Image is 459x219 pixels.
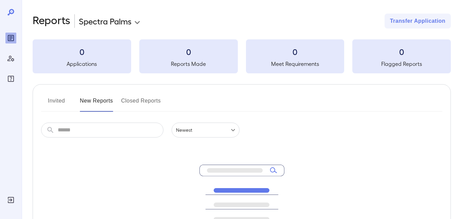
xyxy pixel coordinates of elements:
[79,16,131,26] p: Spectra Palms
[41,95,72,112] button: Invited
[5,73,16,84] div: FAQ
[5,33,16,43] div: Reports
[172,123,240,138] div: Newest
[33,39,451,73] summary: 0Applications0Reports Made0Meet Requirements0Flagged Reports
[5,195,16,205] div: Log Out
[80,95,113,112] button: New Reports
[246,46,345,57] h3: 0
[139,60,238,68] h5: Reports Made
[121,95,161,112] button: Closed Reports
[33,14,70,29] h2: Reports
[33,60,131,68] h5: Applications
[5,53,16,64] div: Manage Users
[385,14,451,29] button: Transfer Application
[246,60,345,68] h5: Meet Requirements
[33,46,131,57] h3: 0
[352,46,451,57] h3: 0
[139,46,238,57] h3: 0
[352,60,451,68] h5: Flagged Reports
